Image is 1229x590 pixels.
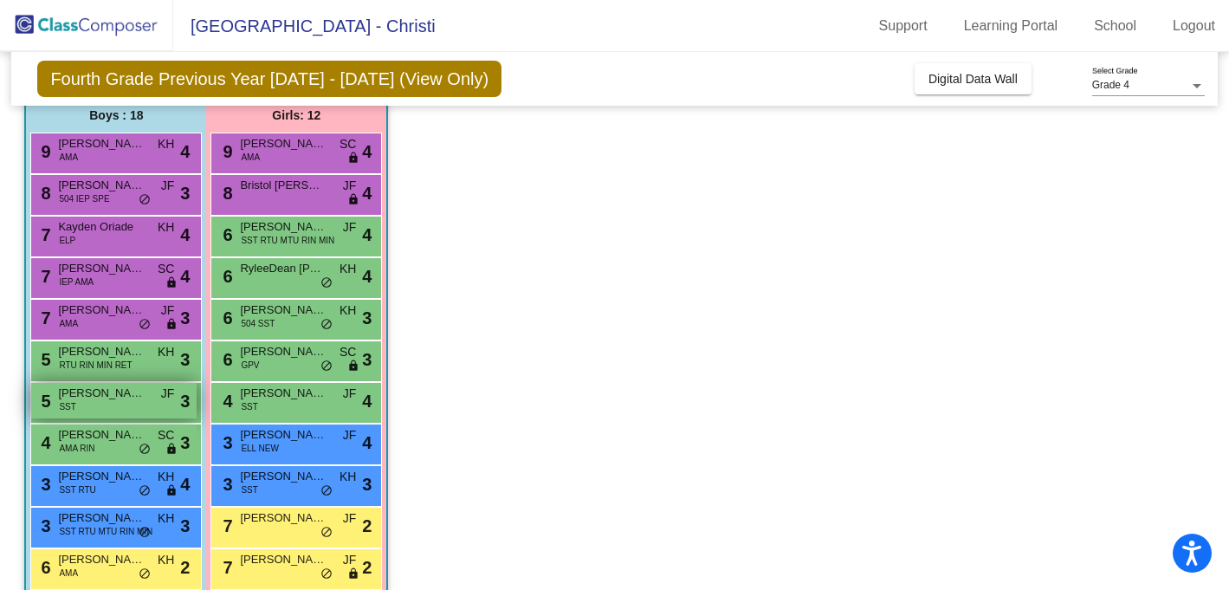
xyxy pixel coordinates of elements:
[218,308,232,327] span: 6
[158,468,174,486] span: KH
[180,430,190,456] span: 3
[218,142,232,161] span: 9
[340,260,356,278] span: KH
[343,218,357,237] span: JF
[161,385,175,403] span: JF
[362,180,372,206] span: 4
[58,509,145,527] span: [PERSON_NAME]
[340,301,356,320] span: KH
[240,426,327,444] span: [PERSON_NAME]
[165,443,178,457] span: lock
[218,475,232,494] span: 3
[36,433,50,452] span: 4
[240,177,327,194] span: Bristol [PERSON_NAME]
[218,433,232,452] span: 3
[241,442,279,455] span: ELL NEW
[180,222,190,248] span: 4
[362,305,372,331] span: 3
[58,260,145,277] span: [PERSON_NAME]
[218,225,232,244] span: 6
[320,318,333,332] span: do_not_disturb_alt
[240,385,327,402] span: [PERSON_NAME]
[241,359,259,372] span: GPV
[362,263,372,289] span: 4
[59,400,75,413] span: SST
[320,484,333,498] span: do_not_disturb_alt
[36,516,50,535] span: 3
[58,426,145,444] span: [PERSON_NAME]
[340,468,356,486] span: KH
[320,360,333,373] span: do_not_disturb_alt
[343,426,357,444] span: JF
[240,301,327,319] span: [PERSON_NAME]
[158,551,174,569] span: KH
[240,509,327,527] span: [PERSON_NAME]
[362,139,372,165] span: 4
[1092,79,1129,91] span: Grade 4
[58,218,145,236] span: Kayden Oriade
[320,567,333,581] span: do_not_disturb_alt
[180,347,190,373] span: 3
[59,567,78,580] span: AMA
[218,558,232,577] span: 7
[59,525,152,538] span: SST RTU MTU RIN MIN
[58,301,145,319] span: [PERSON_NAME]
[180,554,190,580] span: 2
[347,193,359,207] span: lock
[241,400,257,413] span: SST
[58,177,145,194] span: [PERSON_NAME]
[59,483,95,496] span: SST RTU
[36,558,50,577] span: 6
[241,483,257,496] span: SST
[36,350,50,369] span: 5
[950,12,1072,40] a: Learning Portal
[26,98,206,133] div: Boys : 18
[206,98,386,133] div: Girls: 12
[58,551,145,568] span: [PERSON_NAME]
[240,218,327,236] span: [PERSON_NAME]
[58,135,145,152] span: [PERSON_NAME]
[343,551,357,569] span: JF
[180,180,190,206] span: 3
[165,484,178,498] span: lock
[218,516,232,535] span: 7
[36,225,50,244] span: 7
[240,468,327,485] span: [PERSON_NAME]
[58,468,145,485] span: [PERSON_NAME]
[240,135,327,152] span: [PERSON_NAME]
[347,567,359,581] span: lock
[320,276,333,290] span: do_not_disturb_alt
[343,509,357,528] span: JF
[36,392,50,411] span: 5
[218,267,232,286] span: 6
[928,72,1018,86] span: Digital Data Wall
[158,343,174,361] span: KH
[139,484,151,498] span: do_not_disturb_alt
[347,360,359,373] span: lock
[241,317,275,330] span: 504 SST
[343,177,357,195] span: JF
[59,192,109,205] span: 504 IEP SPE
[139,193,151,207] span: do_not_disturb_alt
[180,471,190,497] span: 4
[180,139,190,165] span: 4
[180,388,190,414] span: 3
[173,12,436,40] span: [GEOGRAPHIC_DATA] - Christi
[58,343,145,360] span: [PERSON_NAME] [PERSON_NAME]
[340,343,356,361] span: SC
[362,347,372,373] span: 3
[362,388,372,414] span: 4
[241,151,260,164] span: AMA
[180,263,190,289] span: 4
[59,234,75,247] span: ELP
[161,177,175,195] span: JF
[362,222,372,248] span: 4
[362,554,372,580] span: 2
[241,234,334,247] span: SST RTU MTU RIN MIN
[59,359,132,372] span: RTU RIN MIN RET
[362,471,372,497] span: 3
[915,63,1032,94] button: Digital Data Wall
[347,152,359,165] span: lock
[161,301,175,320] span: JF
[340,135,356,153] span: SC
